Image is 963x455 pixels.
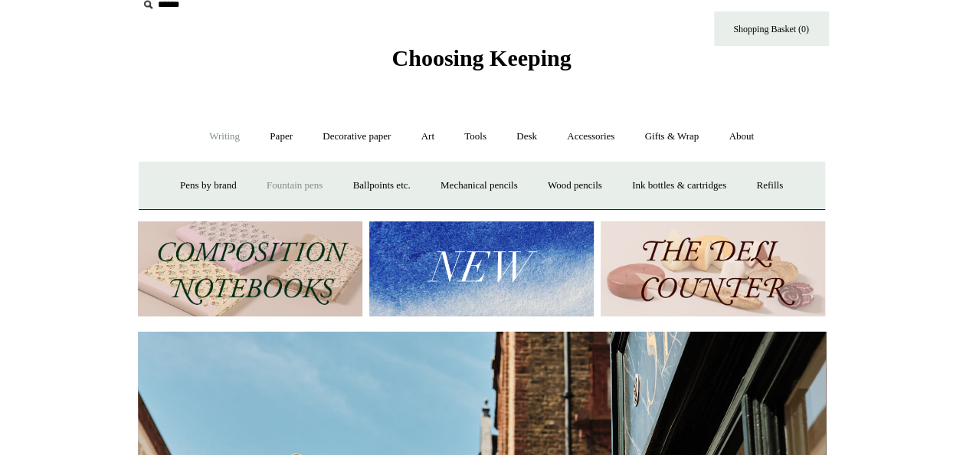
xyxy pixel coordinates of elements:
a: Decorative paper [309,116,405,157]
img: The Deli Counter [601,221,825,317]
a: Shopping Basket (0) [714,11,829,46]
a: Gifts & Wrap [631,116,712,157]
a: Art [408,116,448,157]
img: 202302 Composition ledgers.jpg__PID:69722ee6-fa44-49dd-a067-31375e5d54ec [138,221,362,317]
span: Choosing Keeping [391,45,571,70]
a: Choosing Keeping [391,57,571,68]
a: Tools [450,116,500,157]
a: Ballpoints etc. [339,165,424,206]
a: Accessories [553,116,628,157]
a: Ink bottles & cartridges [618,165,740,206]
a: About [715,116,768,157]
a: Pens by brand [166,165,251,206]
a: Desk [503,116,551,157]
a: Refills [742,165,797,206]
a: Mechanical pencils [427,165,532,206]
a: Paper [256,116,306,157]
a: Writing [195,116,254,157]
a: Wood pencils [534,165,616,206]
a: Fountain pens [253,165,336,206]
img: New.jpg__PID:f73bdf93-380a-4a35-bcfe-7823039498e1 [369,221,594,317]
